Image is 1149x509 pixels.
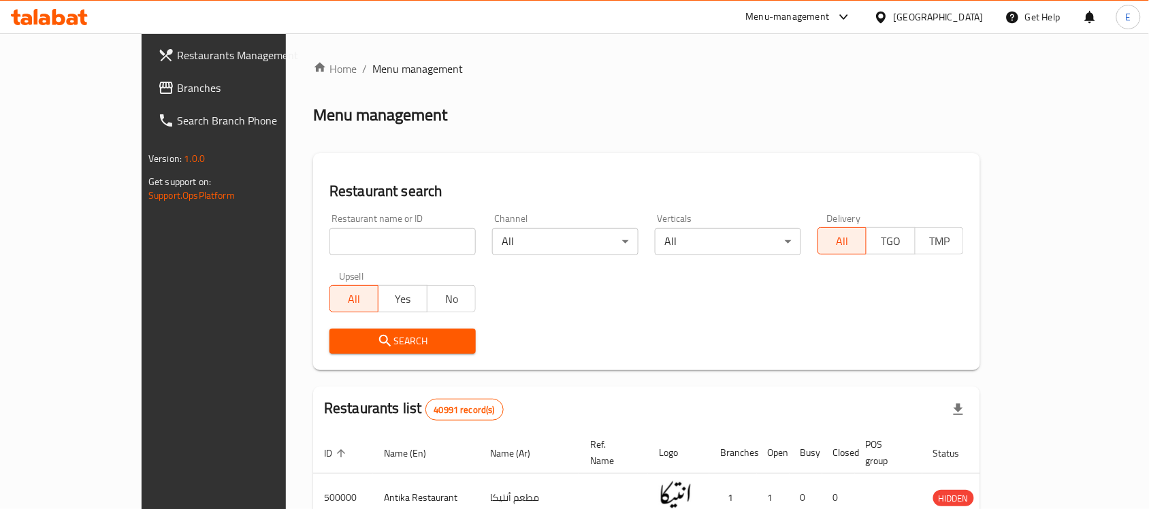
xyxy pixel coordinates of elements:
a: Support.OpsPlatform [148,186,235,204]
span: ID [324,445,350,461]
th: Logo [648,432,709,474]
span: Ref. Name [590,436,632,469]
a: Search Branch Phone [147,104,334,137]
label: Delivery [827,214,861,223]
span: 1.0.0 [184,150,205,167]
div: HIDDEN [933,490,974,506]
span: Name (Ar) [490,445,548,461]
span: Search Branch Phone [177,112,323,129]
div: Export file [942,393,975,426]
button: TGO [866,227,915,255]
span: All [824,231,861,251]
a: Home [313,61,357,77]
span: TMP [921,231,958,251]
div: Total records count [425,399,504,421]
span: Search [340,333,465,350]
span: Yes [384,289,421,309]
button: Yes [378,285,427,312]
span: Menu management [372,61,463,77]
button: TMP [915,227,964,255]
span: Get support on: [148,173,211,191]
h2: Restaurant search [329,181,964,201]
li: / [362,61,367,77]
nav: breadcrumb [313,61,980,77]
span: HIDDEN [933,491,974,506]
span: Restaurants Management [177,47,323,63]
th: Open [757,432,790,474]
div: All [655,228,801,255]
button: Search [329,329,476,354]
a: Restaurants Management [147,39,334,71]
th: Closed [822,432,855,474]
div: All [492,228,638,255]
div: [GEOGRAPHIC_DATA] [894,10,984,24]
span: Version: [148,150,182,167]
button: All [818,227,867,255]
h2: Restaurants list [324,398,504,421]
div: Menu-management [746,9,830,25]
h2: Menu management [313,104,447,126]
button: All [329,285,378,312]
span: 40991 record(s) [426,404,503,416]
th: Busy [790,432,822,474]
span: Status [933,445,977,461]
input: Search for restaurant name or ID.. [329,228,476,255]
a: Branches [147,71,334,104]
span: E [1126,10,1131,24]
span: TGO [872,231,909,251]
label: Upsell [339,272,364,281]
span: Name (En) [384,445,444,461]
span: POS group [866,436,906,469]
span: No [433,289,470,309]
button: No [427,285,476,312]
span: Branches [177,80,323,96]
span: All [336,289,373,309]
th: Branches [709,432,757,474]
